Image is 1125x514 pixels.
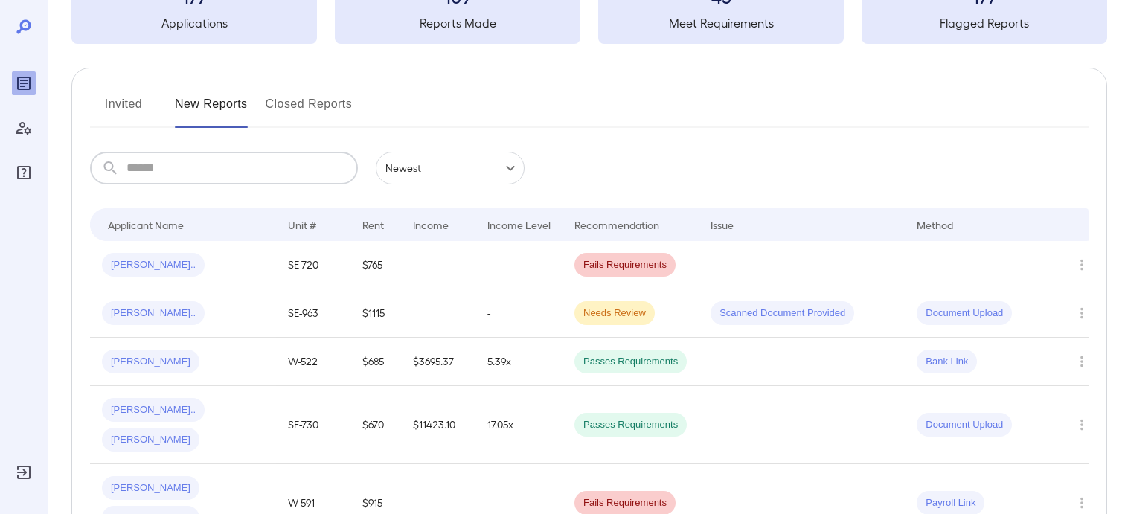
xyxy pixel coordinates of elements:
[574,216,659,234] div: Recommendation
[350,338,401,386] td: $685
[12,460,36,484] div: Log Out
[1070,253,1094,277] button: Row Actions
[175,92,248,128] button: New Reports
[102,306,205,321] span: [PERSON_NAME]..
[401,386,475,464] td: $11423.10
[487,216,551,234] div: Income Level
[711,216,734,234] div: Issue
[102,355,199,369] span: [PERSON_NAME]
[917,306,1012,321] span: Document Upload
[350,289,401,338] td: $1115
[1070,350,1094,373] button: Row Actions
[475,338,562,386] td: 5.39x
[376,152,525,184] div: Newest
[862,14,1107,32] h5: Flagged Reports
[276,289,350,338] td: SE-963
[598,14,844,32] h5: Meet Requirements
[475,289,562,338] td: -
[102,258,205,272] span: [PERSON_NAME]..
[102,403,205,417] span: [PERSON_NAME]..
[12,161,36,184] div: FAQ
[102,433,199,447] span: [PERSON_NAME]
[475,241,562,289] td: -
[574,418,687,432] span: Passes Requirements
[413,216,449,234] div: Income
[917,496,984,510] span: Payroll Link
[574,306,655,321] span: Needs Review
[90,92,157,128] button: Invited
[362,216,386,234] div: Rent
[266,92,353,128] button: Closed Reports
[917,355,977,369] span: Bank Link
[401,338,475,386] td: $3695.37
[1070,413,1094,437] button: Row Actions
[276,241,350,289] td: SE-720
[350,241,401,289] td: $765
[917,216,953,234] div: Method
[12,71,36,95] div: Reports
[335,14,580,32] h5: Reports Made
[350,386,401,464] td: $670
[711,306,854,321] span: Scanned Document Provided
[475,386,562,464] td: 17.05x
[108,216,184,234] div: Applicant Name
[574,496,676,510] span: Fails Requirements
[1070,301,1094,325] button: Row Actions
[102,481,199,495] span: [PERSON_NAME]
[71,14,317,32] h5: Applications
[276,338,350,386] td: W-522
[12,116,36,140] div: Manage Users
[288,216,316,234] div: Unit #
[917,418,1012,432] span: Document Upload
[574,258,676,272] span: Fails Requirements
[276,386,350,464] td: SE-730
[574,355,687,369] span: Passes Requirements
